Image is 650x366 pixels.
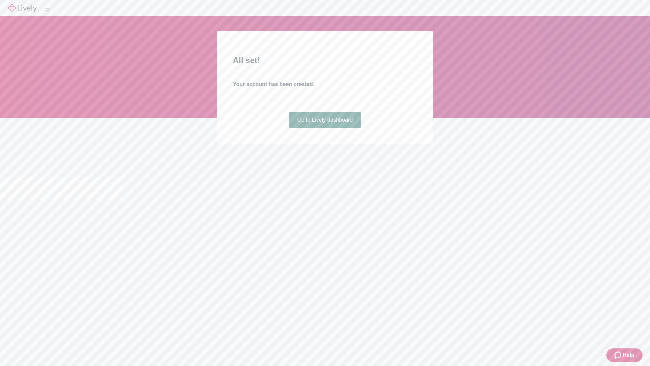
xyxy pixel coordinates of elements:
[8,4,37,12] img: Lively
[614,351,623,359] svg: Zendesk support icon
[233,54,417,66] h2: All set!
[233,80,417,88] h4: Your account has been created.
[606,348,643,362] button: Zendesk support iconHelp
[289,112,361,128] a: Go to Lively dashboard
[45,8,50,11] button: Log out
[623,351,634,359] span: Help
